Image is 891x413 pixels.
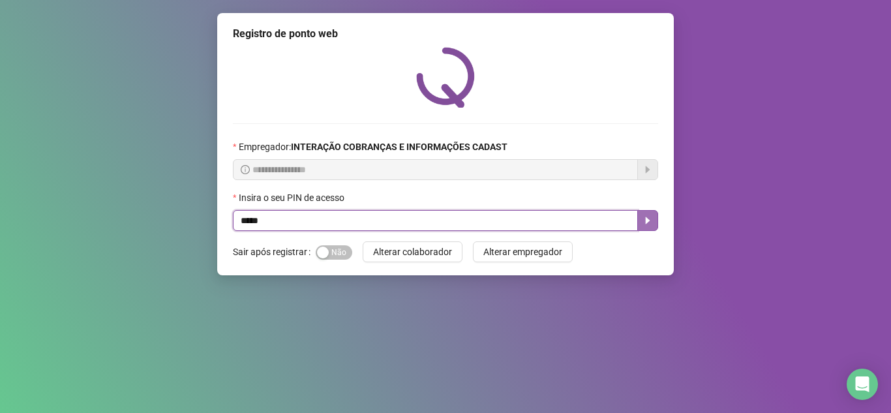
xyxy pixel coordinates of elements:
[847,369,878,400] div: Open Intercom Messenger
[473,241,573,262] button: Alterar empregador
[642,215,653,226] span: caret-right
[363,241,462,262] button: Alterar colaborador
[416,47,475,108] img: QRPoint
[483,245,562,259] span: Alterar empregador
[373,245,452,259] span: Alterar colaborador
[233,191,353,205] label: Insira o seu PIN de acesso
[239,140,507,154] span: Empregador :
[291,142,507,152] strong: INTERAÇÃO COBRANÇAS E INFORMAÇÕES CADAST
[233,26,658,42] div: Registro de ponto web
[233,241,316,262] label: Sair após registrar
[241,165,250,174] span: info-circle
